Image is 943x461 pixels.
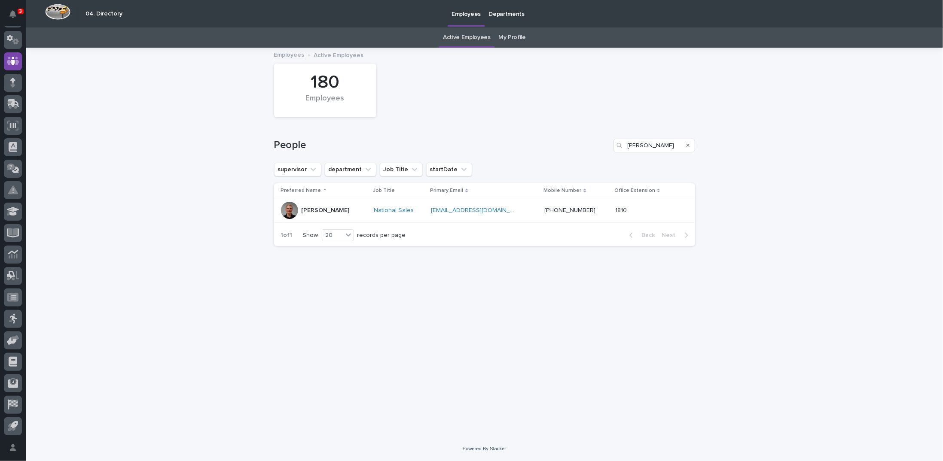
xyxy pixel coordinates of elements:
[289,72,362,93] div: 180
[431,207,528,213] a: [EMAIL_ADDRESS][DOMAIN_NAME]
[274,139,610,152] h1: People
[614,186,655,195] p: Office Extension
[325,163,376,176] button: department
[443,27,491,48] a: Active Employees
[274,163,321,176] button: supervisor
[303,232,318,239] p: Show
[274,49,305,59] a: Employees
[623,231,659,239] button: Back
[322,231,343,240] div: 20
[613,139,695,152] input: Search
[45,4,70,20] img: Workspace Logo
[615,205,629,214] p: 1810
[4,5,22,23] button: Notifications
[637,232,655,238] span: Back
[373,186,395,195] p: Job Title
[302,207,350,214] p: [PERSON_NAME]
[659,231,695,239] button: Next
[543,186,581,195] p: Mobile Number
[314,50,364,59] p: Active Employees
[544,207,595,213] a: [PHONE_NUMBER]
[357,232,406,239] p: records per page
[426,163,472,176] button: startDate
[85,10,122,18] h2: 04. Directory
[289,94,362,112] div: Employees
[430,186,463,195] p: Primary Email
[498,27,526,48] a: My Profile
[274,198,695,223] tr: [PERSON_NAME]National Sales [EMAIL_ADDRESS][DOMAIN_NAME] [PHONE_NUMBER]18101810
[380,163,423,176] button: Job Title
[662,232,681,238] span: Next
[19,8,22,14] p: 3
[274,225,299,246] p: 1 of 1
[281,186,321,195] p: Preferred Name
[11,10,22,24] div: Notifications3
[463,446,506,451] a: Powered By Stacker
[374,207,414,214] a: National Sales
